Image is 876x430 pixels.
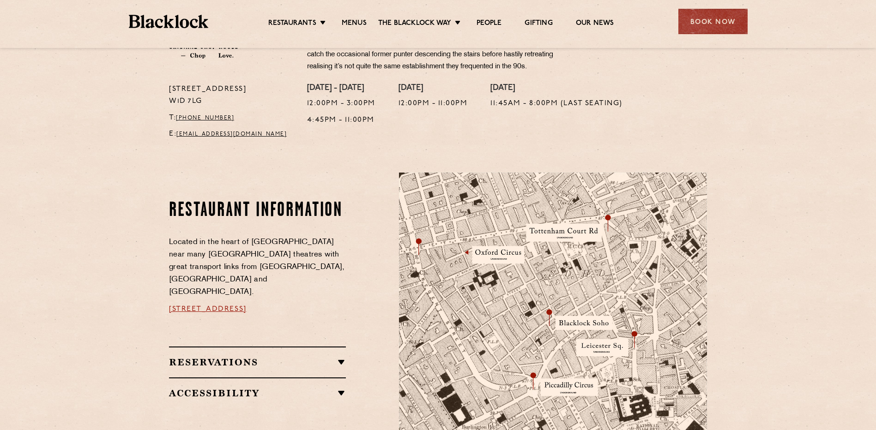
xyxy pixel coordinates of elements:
[307,84,375,94] h4: [DATE] - [DATE]
[169,84,293,107] p: [STREET_ADDRESS] W1D 7LG
[169,305,247,313] a: [STREET_ADDRESS]
[490,98,622,110] p: 11:45am - 8:00pm (Last seating)
[490,84,622,94] h4: [DATE]
[477,19,501,29] a: People
[399,98,468,110] p: 12:00pm - 11:00pm
[176,131,287,137] a: [EMAIL_ADDRESS][DOMAIN_NAME]
[169,388,346,399] h2: Accessibility
[129,15,209,28] img: BL_Textured_Logo-footer-cropped.svg
[307,98,375,110] p: 12:00pm - 3:00pm
[525,19,552,29] a: Gifting
[169,112,293,124] p: T:
[169,236,346,299] p: Located in the heart of [GEOGRAPHIC_DATA] near many [GEOGRAPHIC_DATA] theatres with great transpo...
[378,19,451,29] a: The Blacklock Way
[176,115,234,121] a: [PHONE_NUMBER]
[399,84,468,94] h4: [DATE]
[169,128,293,140] p: E:
[678,9,748,34] div: Book Now
[342,19,367,29] a: Menus
[169,199,346,222] h2: Restaurant information
[268,19,316,29] a: Restaurants
[307,114,375,126] p: 4:45pm - 11:00pm
[576,19,614,29] a: Our News
[169,357,346,368] h2: Reservations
